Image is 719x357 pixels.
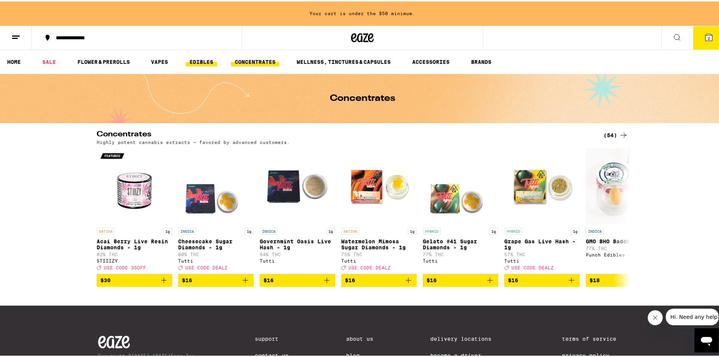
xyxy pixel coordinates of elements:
div: Punch Edibles [586,251,661,256]
p: SATIVA [341,226,359,233]
div: Tutti [178,257,254,262]
p: INDICA [260,226,278,233]
img: Tutti - Grape Gas Live Hash - 1g [504,147,580,223]
a: Open page for Gelato #41 Sugar Diamonds - 1g from Tutti [423,147,498,272]
a: Open page for Grape Gas Live Hash - 1g from Tutti [504,147,580,272]
p: INDICA [178,226,196,233]
p: HYBRID [423,226,441,233]
iframe: Close message [648,309,663,324]
a: Privacy Policy [562,351,627,357]
h2: Concentrates [97,129,591,138]
span: USE CODE DEALZ [348,264,391,269]
a: Open page for Watermelon Mimosa Sugar Diamonds - 1g from Tutti [341,147,417,272]
button: Add to bag [586,272,661,285]
img: STIIIZY - Acai Berry Live Resin Diamonds - 1g [97,147,172,223]
button: Add to bag [423,272,498,285]
iframe: Button to launch messaging window [694,327,719,351]
span: USE CODE 35OFF [104,264,146,269]
div: Tutti [260,257,335,262]
button: Add to bag [504,272,580,285]
p: Acai Berry Live Resin Diamonds - 1g [97,237,172,249]
a: Contact Us [255,351,289,357]
p: 57% THC [504,250,580,255]
span: $16 [182,276,192,282]
button: Add to bag [260,272,335,285]
p: 77% THC [423,250,498,255]
span: $16 [508,276,518,282]
button: Add to bag [97,272,172,285]
p: 1g [489,226,498,233]
img: Tutti - Watermelon Mimosa Sugar Diamonds - 1g [341,147,417,223]
a: Delivery Locations [430,334,505,340]
p: 77% THC [586,244,661,249]
span: USE CODE DEALZ [185,264,228,269]
h1: Concentrates [330,93,395,102]
a: Support [255,334,289,340]
a: Open page for Governmint Oasis Live Hash - 1g from Tutti [260,147,335,272]
a: BRANDS [467,56,495,65]
a: Become a Driver [430,351,505,357]
a: CONCENTRATES [231,56,279,65]
p: Governmint Oasis Live Hash - 1g [260,237,335,249]
div: STIIIZY [97,257,172,262]
p: 1g [245,226,254,233]
p: HYBRID [504,226,522,233]
img: Tutti - Gelato #41 Sugar Diamonds - 1g [423,147,498,223]
img: Tutti - Governmint Oasis Live Hash - 1g [260,147,335,223]
p: Grape Gas Live Hash - 1g [504,237,580,249]
a: Open page for GMO BHO Badder - 1g from Punch Edibles [586,147,661,272]
p: Watermelon Mimosa Sugar Diamonds - 1g [341,237,417,249]
span: $18 [590,276,600,282]
p: 64% THC [260,250,335,255]
a: EDIBLES [186,56,217,65]
p: Cheesecake Sugar Diamonds - 1g [178,237,254,249]
p: 82% THC [97,250,172,255]
p: Gelato #41 Sugar Diamonds - 1g [423,237,498,249]
a: ACCESSORIES [408,56,453,65]
a: Open page for Acai Berry Live Resin Diamonds - 1g from STIIIZY [97,147,172,272]
a: Terms of Service [562,334,627,340]
p: INDICA [586,226,604,233]
button: Add to bag [178,272,254,285]
a: SALE [38,56,60,65]
p: 1g [571,226,580,233]
a: VAPES [147,56,172,65]
div: Tutti [504,257,580,262]
a: About Us [346,334,373,340]
span: $16 [345,276,355,282]
p: 1g [408,226,417,233]
a: Open page for Cheesecake Sugar Diamonds - 1g from Tutti [178,147,254,272]
p: SATIVA [97,226,115,233]
p: 75% THC [341,250,417,255]
a: WELLNESS, TINCTURES & CAPSULES [293,56,394,65]
div: Tutti [423,257,498,262]
p: 1g [326,226,335,233]
span: $16 [426,276,437,282]
a: Blog [346,351,373,357]
img: Punch Edibles - GMO BHO Badder - 1g [586,147,661,223]
span: Hi. Need any help? [5,5,54,11]
iframe: Message from company [666,307,719,324]
p: 1g [163,226,172,233]
p: Highly potent cannabis extracts — favored by advanced customers. [97,138,290,143]
p: GMO BHO Badder - 1g [586,237,661,243]
span: $30 [100,276,111,282]
div: Tutti [341,257,417,262]
img: Tutti - Cheesecake Sugar Diamonds - 1g [178,147,254,223]
span: $16 [263,276,274,282]
button: Add to bag [341,272,417,285]
span: USE CODE DEALZ [511,264,554,269]
a: FLOWER & PREROLLS [74,56,134,65]
a: (54) [604,129,628,138]
span: 2 [708,34,710,39]
p: 80% THC [178,250,254,255]
a: HOME [3,56,25,65]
